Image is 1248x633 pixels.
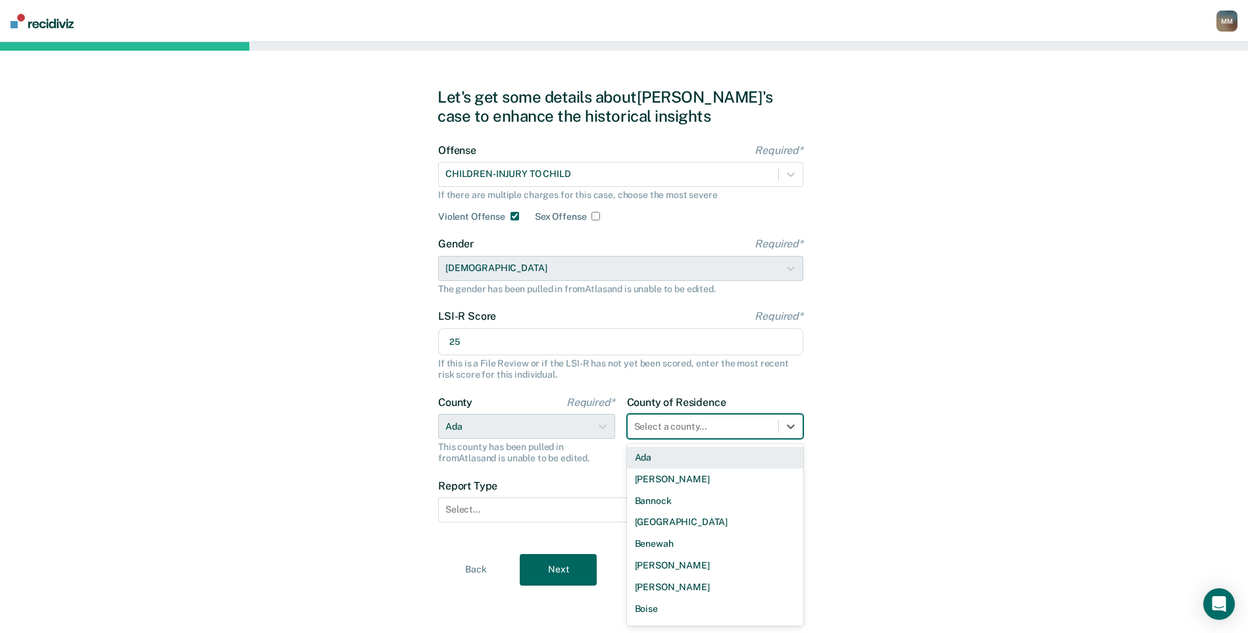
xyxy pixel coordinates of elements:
[627,447,804,468] div: Ada
[437,554,514,586] button: Back
[438,358,803,380] div: If this is a File Review or if the LSI-R has not yet been scored, enter the most recent risk scor...
[438,442,615,464] div: This county has been pulled in from Atlas and is unable to be edited.
[1203,588,1235,620] div: Open Intercom Messenger
[627,511,804,533] div: [GEOGRAPHIC_DATA]
[627,490,804,512] div: Bannock
[627,576,804,598] div: [PERSON_NAME]
[438,284,803,295] div: The gender has been pulled in from Atlas and is unable to be edited.
[438,190,803,201] div: If there are multiple charges for this case, choose the most severe
[1216,11,1237,32] div: M M
[535,211,586,222] label: Sex Offense
[627,555,804,576] div: [PERSON_NAME]
[1216,11,1237,32] button: MM
[438,144,803,157] label: Offense
[755,238,803,250] span: Required*
[520,554,597,586] button: Next
[627,468,804,490] div: [PERSON_NAME]
[438,211,505,222] label: Violent Offense
[438,396,615,409] label: County
[566,396,615,409] span: Required*
[755,310,803,322] span: Required*
[627,533,804,555] div: Benewah
[11,14,74,28] img: Recidiviz
[438,238,803,250] label: Gender
[627,598,804,620] div: Boise
[755,144,803,157] span: Required*
[438,480,803,492] label: Report Type
[627,396,804,409] label: County of Residence
[438,310,803,322] label: LSI-R Score
[437,88,811,126] div: Let's get some details about [PERSON_NAME]'s case to enhance the historical insights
